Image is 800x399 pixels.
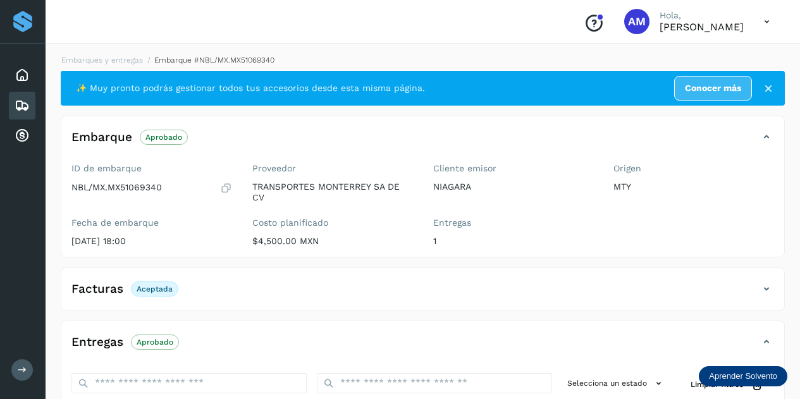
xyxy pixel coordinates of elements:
[61,54,785,66] nav: breadcrumb
[691,379,743,390] span: Limpiar filtros
[562,373,670,394] button: Selecciona un estado
[9,61,35,89] div: Inicio
[9,92,35,120] div: Embarques
[433,181,594,192] p: NIAGARA
[61,126,784,158] div: EmbarqueAprobado
[9,122,35,150] div: Cuentas por cobrar
[613,181,774,192] p: MTY
[71,130,132,145] h4: Embarque
[61,56,143,64] a: Embarques y entregas
[71,236,232,247] p: [DATE] 18:00
[252,163,413,174] label: Proveedor
[613,163,774,174] label: Origen
[71,282,123,297] h4: Facturas
[433,163,594,174] label: Cliente emisor
[61,331,784,363] div: EntregasAprobado
[660,10,744,21] p: Hola,
[137,338,173,347] p: Aprobado
[660,21,744,33] p: Angele Monserrat Manriquez Bisuett
[145,133,182,142] p: Aprobado
[71,182,162,193] p: NBL/MX.MX51069340
[674,76,752,101] a: Conocer más
[252,181,413,203] p: TRANSPORTES MONTERREY SA DE CV
[76,82,425,95] span: ✨ Muy pronto podrás gestionar todos tus accesorios desde esta misma página.
[680,373,774,396] button: Limpiar filtros
[699,366,787,386] div: Aprender Solvento
[252,236,413,247] p: $4,500.00 MXN
[71,335,123,350] h4: Entregas
[71,218,232,228] label: Fecha de embarque
[433,218,594,228] label: Entregas
[137,285,173,293] p: Aceptada
[252,218,413,228] label: Costo planificado
[433,236,594,247] p: 1
[61,278,784,310] div: FacturasAceptada
[154,56,274,64] span: Embarque #NBL/MX.MX51069340
[709,371,777,381] p: Aprender Solvento
[71,163,232,174] label: ID de embarque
